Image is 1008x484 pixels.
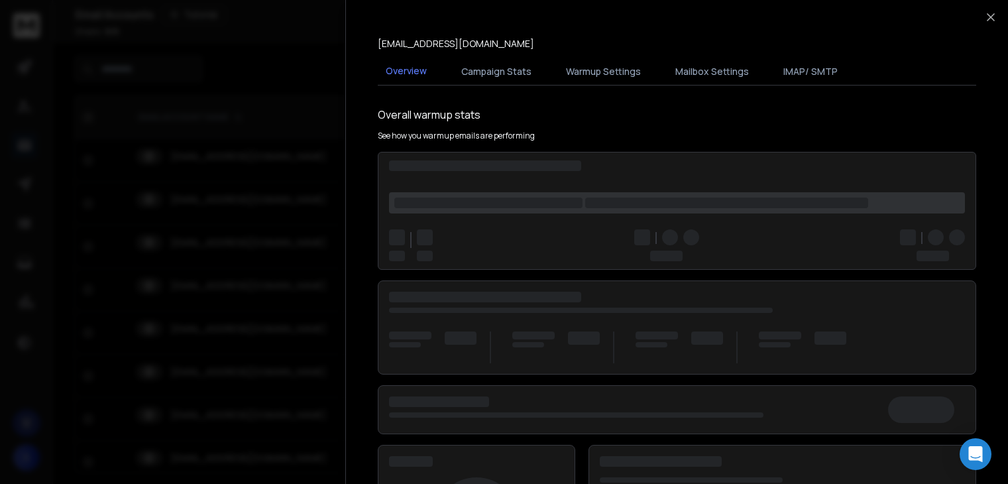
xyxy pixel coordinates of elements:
p: [EMAIL_ADDRESS][DOMAIN_NAME] [378,37,534,50]
button: IMAP/ SMTP [775,57,846,86]
p: See how you warmup emails are performing [378,131,535,141]
div: Open Intercom Messenger [960,438,991,470]
button: Warmup Settings [558,57,649,86]
h1: Overall warmup stats [378,107,480,123]
button: Mailbox Settings [667,57,757,86]
button: Overview [378,56,435,87]
button: Campaign Stats [453,57,539,86]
